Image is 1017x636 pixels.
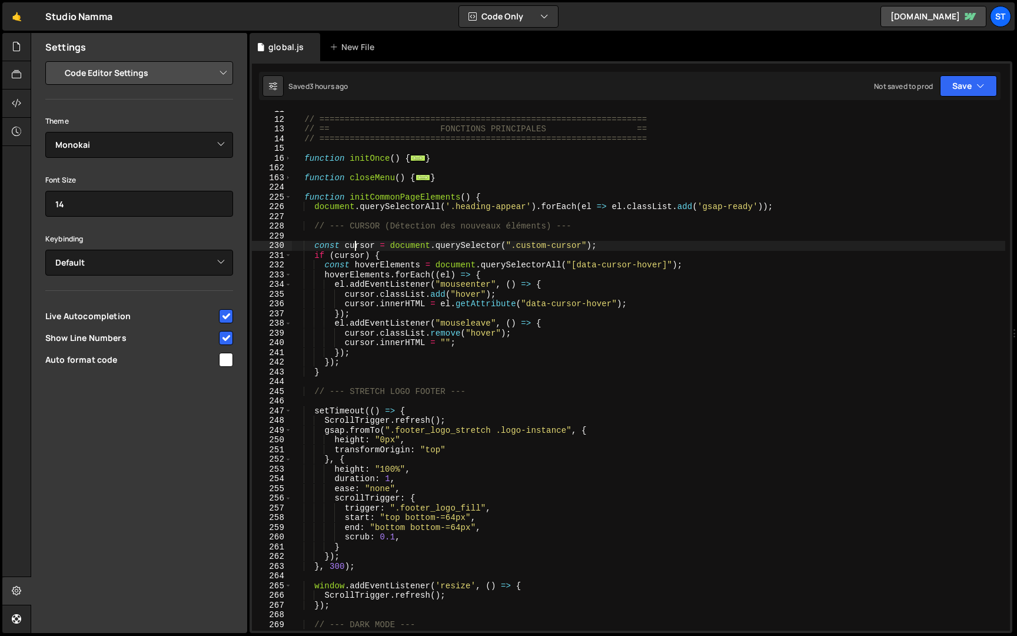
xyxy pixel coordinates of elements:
div: 233 [252,270,292,280]
label: Keybinding [45,233,84,245]
div: 260 [252,532,292,542]
div: 238 [252,319,292,329]
div: 245 [252,387,292,397]
div: 235 [252,290,292,300]
button: Code Only [459,6,558,27]
div: 257 [252,503,292,514]
div: 224 [252,183,292,193]
div: 248 [252,416,292,426]
div: 241 [252,348,292,358]
div: 268 [252,610,292,620]
div: 12 [252,115,292,125]
a: 🤙 [2,2,31,31]
div: 240 [252,338,292,348]
span: ... [410,154,426,161]
div: 256 [252,493,292,503]
div: 258 [252,513,292,523]
div: Saved [288,81,348,91]
div: 269 [252,620,292,630]
div: 266 [252,591,292,601]
h2: Settings [45,41,86,54]
div: 255 [252,484,292,494]
span: Show Line Numbers [45,332,217,344]
div: 265 [252,581,292,591]
a: St [990,6,1011,27]
div: 242 [252,357,292,367]
div: 267 [252,601,292,611]
div: Studio Namma [45,9,112,24]
div: 3 hours ago [310,81,348,91]
div: 13 [252,124,292,134]
div: 226 [252,202,292,212]
div: 228 [252,221,292,231]
button: Save [940,75,997,97]
span: Auto format code [45,354,217,366]
div: 262 [252,552,292,562]
div: 16 [252,154,292,164]
div: 244 [252,377,292,387]
div: 229 [252,231,292,241]
div: 163 [252,173,292,183]
div: 251 [252,445,292,455]
div: New File [330,41,379,53]
div: 14 [252,134,292,144]
div: 247 [252,406,292,416]
div: 261 [252,542,292,552]
div: 243 [252,367,292,377]
div: 232 [252,260,292,270]
div: 239 [252,329,292,339]
a: [DOMAIN_NAME] [880,6,986,27]
div: 231 [252,251,292,261]
label: Theme [45,115,69,127]
div: 227 [252,212,292,222]
div: 230 [252,241,292,251]
div: 15 [252,144,292,154]
label: Font Size [45,174,76,186]
div: Not saved to prod [874,81,933,91]
div: 253 [252,465,292,475]
span: Live Autocompletion [45,310,217,322]
div: 263 [252,562,292,572]
div: 254 [252,474,292,484]
div: 259 [252,523,292,533]
div: 225 [252,193,292,203]
div: 252 [252,455,292,465]
div: 236 [252,299,292,309]
div: 237 [252,309,292,319]
div: 250 [252,435,292,445]
div: 249 [252,426,292,436]
div: global.js [268,41,304,53]
div: 246 [252,396,292,406]
span: ... [416,174,431,180]
div: 234 [252,280,292,290]
div: 264 [252,571,292,581]
div: 162 [252,163,292,173]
